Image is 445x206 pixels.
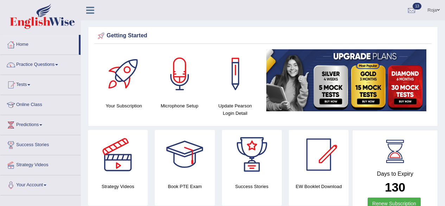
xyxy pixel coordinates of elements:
h4: Strategy Videos [88,183,148,190]
a: Tests [0,75,81,93]
div: Getting Started [96,31,430,41]
h4: Days to Expiry [360,171,430,177]
a: Predictions [0,115,81,133]
a: Online Class [0,95,81,113]
h4: Your Subscription [100,102,148,110]
a: Home [0,35,79,52]
img: small5.jpg [266,49,426,111]
a: Strategy Videos [0,155,81,173]
a: Your Account [0,175,81,193]
h4: Update Pearson Login Detail [211,102,259,117]
a: Practice Questions [0,55,81,73]
h4: Book PTE Exam [155,183,215,190]
span: 13 [413,3,421,10]
a: Success Stories [0,135,81,153]
h4: Microphone Setup [155,102,204,110]
h4: Success Stories [222,183,282,190]
b: 130 [385,180,405,194]
h4: EW Booklet Download [289,183,349,190]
